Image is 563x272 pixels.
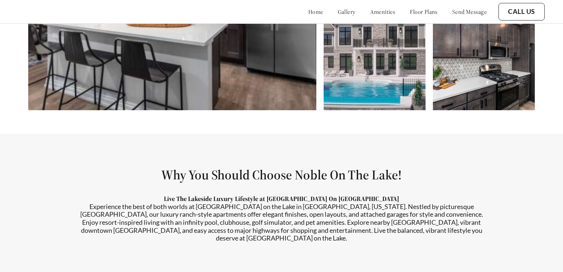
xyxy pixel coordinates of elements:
button: Call Us [498,3,545,21]
a: floor plans [410,8,438,15]
a: amenities [370,8,395,15]
a: send message [452,8,487,15]
a: gallery [338,8,356,15]
h1: Why You Should Choose Noble On The Lake! [18,167,545,183]
img: Carousel image 4 [433,5,535,110]
a: home [308,8,323,15]
p: Experience the best of both worlds at [GEOGRAPHIC_DATA] on the Lake in [GEOGRAPHIC_DATA], [US_STA... [80,203,483,242]
a: Call Us [508,8,535,16]
img: Carousel image 3 [324,5,426,110]
p: Live The Lakeside Luxury Lifestyle at [GEOGRAPHIC_DATA] On [GEOGRAPHIC_DATA] [80,195,483,203]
